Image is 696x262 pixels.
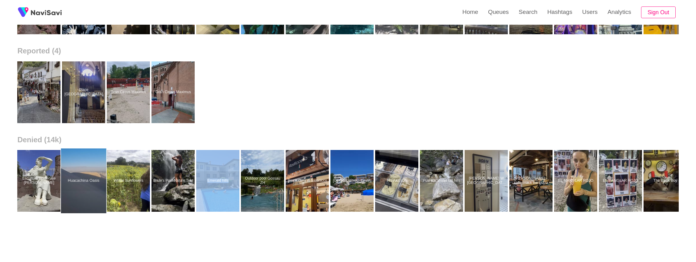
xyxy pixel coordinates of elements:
a: [PERSON_NAME] - cafe-snack bar-pizzaPetrino - cafe-snack bar-pizza [509,150,554,212]
a: Escultura Homenaje [PERSON_NAME]Escultura Homenaje al Marinero [17,150,62,212]
a: Emerald hillsEmerald hills [196,150,241,212]
a: EL MANGLAR ROJOEL MANGLAR ROJO [554,150,599,212]
img: fireSpot [31,9,62,15]
a: Pushkar Water fall hillsPushkar Water fall hills [420,150,465,212]
a: Outdoor pool Gossau ZHOutdoor pool Gossau ZH [241,150,286,212]
img: fireSpot [15,5,31,20]
a: ΤΥΡΑΚΕΙΟΝΤΥΡΑΚΕΙΟΝ [375,150,420,212]
h2: Denied (14k) [17,135,678,144]
a: Bride's Pool Nature TrailBride's Pool Nature Trail [151,150,196,212]
a: Writtle SunflowersWrittle Sunflowers [107,150,151,212]
a: EL MANGLAR ROJOEL MANGLAR ROJO [599,150,644,212]
h2: Reported (4) [17,47,678,55]
a: Gran Circus MaximusGran Circus Maximus [107,61,151,123]
a: [PERSON_NAME] W [GEOGRAPHIC_DATA] KluuviBob W Helsinki Kluuvi [465,150,509,212]
a: Rosticceria di SaloniccoRosticceria di Salonicco [286,150,330,212]
a: The Black BoyThe Black Boy [644,150,688,212]
a: PazariPazari [17,61,62,123]
a: Gran Circus MaximusGran Circus Maximus [151,61,196,123]
a: Place [GEOGRAPHIC_DATA]Place Basilique Saint Sernin [62,61,107,123]
a: Huacachina OasisHuacachina Oasis [62,150,107,212]
a: [GEOGRAPHIC_DATA]Olive Beach [330,150,375,212]
button: Sign Out [641,6,676,19]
